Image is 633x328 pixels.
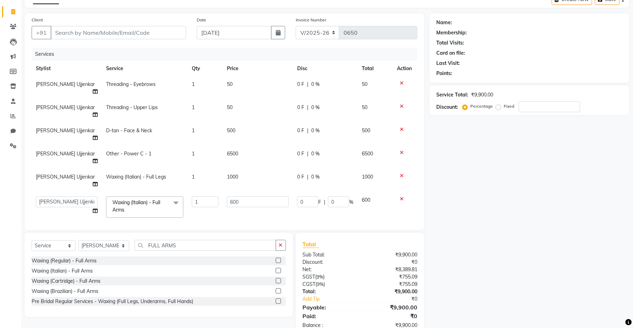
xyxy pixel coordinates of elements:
span: 0 F [297,173,304,181]
div: Pre Bridal Regular Services - Waxing (Full Legs, Underarms, Full Hands) [32,298,193,305]
span: 6500 [227,150,238,157]
div: Points: [437,70,452,77]
span: 0 % [311,127,320,134]
th: Price [223,61,293,76]
div: Paid: [298,312,360,320]
div: Payable: [298,303,360,312]
span: 1 [192,104,195,111]
div: ₹0 [360,312,423,320]
input: Search by Name/Mobile/Email/Code [51,26,186,39]
div: Waxing (Cartridge) - Full Arms [32,277,100,285]
div: ( ) [298,273,360,281]
th: Qty [188,61,223,76]
span: 500 [227,127,235,134]
div: Name: [437,19,452,26]
span: Other - Power C - 1 [106,150,151,157]
span: 1000 [227,174,238,180]
span: 50 [362,81,367,87]
span: 9% [317,281,324,287]
span: 1 [192,174,195,180]
div: Discount: [298,259,360,266]
span: 0 F [297,127,304,134]
label: Fixed [504,103,515,109]
th: Total [358,61,393,76]
span: | [307,150,308,158]
span: | [307,104,308,111]
span: Waxing (Italian) - Full Legs [106,174,166,180]
div: ₹9,900.00 [360,251,423,259]
label: Date [197,17,206,23]
span: 0 F [297,150,304,158]
div: ₹0 [371,295,423,303]
input: Search or Scan [135,240,276,251]
span: 1 [192,150,195,157]
div: Membership: [437,29,467,36]
span: Threading - Eyebrows [106,81,156,87]
span: Threading - Upper Lips [106,104,158,111]
span: 0 % [311,150,320,158]
div: Total: [298,288,360,295]
span: 0 % [311,173,320,181]
div: Net: [298,266,360,273]
span: 1 [192,127,195,134]
div: ₹0 [360,259,423,266]
span: | [324,199,325,206]
th: Stylist [32,61,102,76]
div: ₹755.09 [360,281,423,288]
th: Action [393,61,417,76]
div: Total Visits: [437,39,464,47]
label: Client [32,17,43,23]
span: | [307,127,308,134]
span: 50 [227,104,233,111]
span: Waxing (Italian) - Full Arms [112,199,160,213]
span: | [307,81,308,88]
span: 0 F [297,81,304,88]
span: [PERSON_NAME] Ujjenkar [36,104,95,111]
span: 50 [362,104,367,111]
span: 6500 [362,150,373,157]
th: Disc [293,61,358,76]
span: | [307,173,308,181]
span: 9% [317,274,324,280]
span: 500 [362,127,370,134]
div: ( ) [298,281,360,288]
label: Invoice Number [296,17,326,23]
div: Sub Total: [298,251,360,259]
span: CGST [303,281,316,287]
span: SGST [303,274,315,280]
span: [PERSON_NAME] Ujjenkar [36,150,95,157]
span: [PERSON_NAME] Ujjenkar [36,81,95,87]
div: ₹9,900.00 [360,288,423,295]
span: F [318,199,321,206]
span: D-tan - Face & Neck [106,127,152,134]
span: % [349,199,353,206]
div: Waxing (Brazilian) - Full Arms [32,288,98,295]
div: ₹9,900.00 [360,303,423,312]
span: 1000 [362,174,373,180]
span: 0 % [311,81,320,88]
div: Discount: [437,103,458,111]
div: Waxing (Regular) - Full Arms [32,257,97,265]
span: 600 [362,197,370,203]
th: Service [102,61,188,76]
span: [PERSON_NAME] Ujjenkar [36,127,95,134]
div: Service Total: [437,91,469,99]
div: ₹755.09 [360,273,423,281]
span: 1 [192,81,195,87]
div: Waxing (Italian) - Full Arms [32,267,93,275]
span: 0 % [311,104,320,111]
a: x [124,207,128,213]
div: ₹8,389.81 [360,266,423,273]
a: Add Tip [298,295,371,303]
div: Card on file: [437,49,465,57]
span: Total [303,241,319,248]
label: Percentage [471,103,493,109]
span: 50 [227,81,233,87]
div: Last Visit: [437,60,460,67]
button: +91 [32,26,51,39]
div: ₹9,900.00 [471,91,494,99]
span: 0 F [297,104,304,111]
span: [PERSON_NAME] Ujjenkar [36,174,95,180]
div: Services [32,48,423,61]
